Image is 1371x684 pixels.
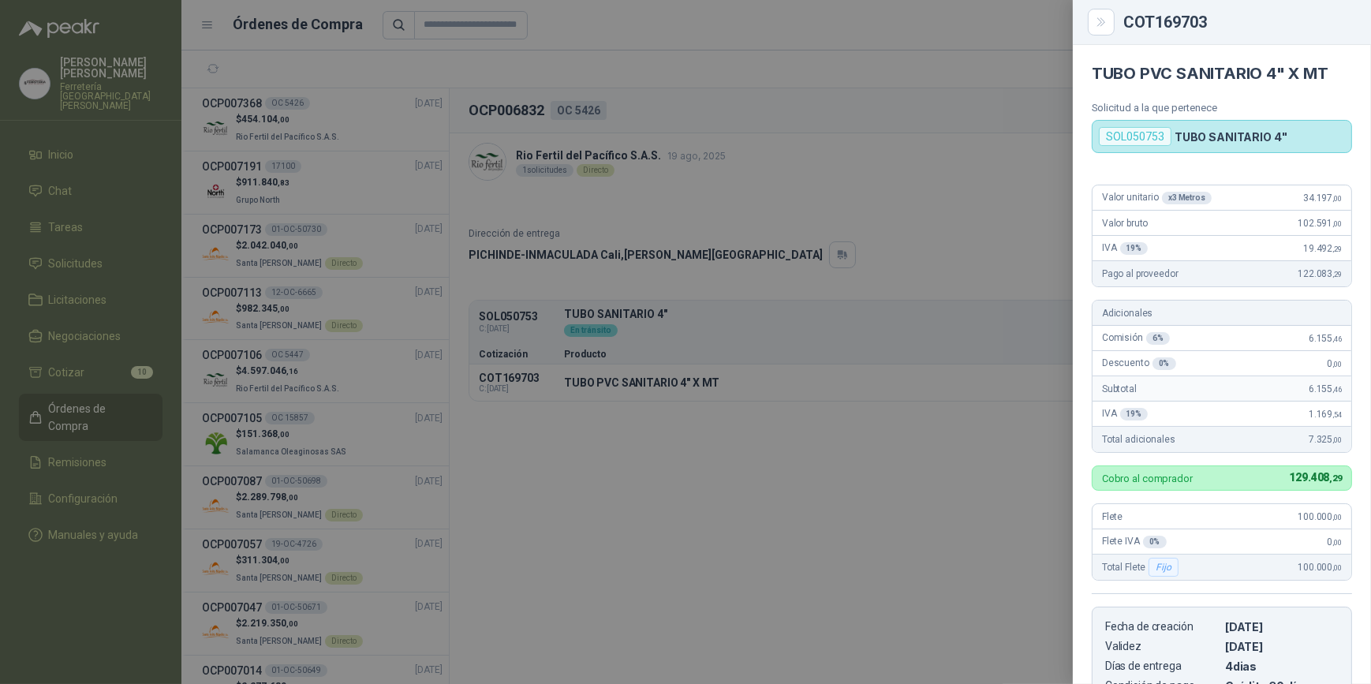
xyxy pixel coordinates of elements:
[1332,563,1342,572] span: ,00
[1332,435,1342,444] span: ,00
[1328,536,1342,548] span: 0
[1225,660,1339,673] p: 4 dias
[1225,640,1339,653] p: [DATE]
[1298,218,1342,229] span: 102.591
[1105,640,1219,653] p: Validez
[1332,270,1342,278] span: ,29
[1099,127,1171,146] div: SOL050753
[1309,434,1342,445] span: 7.325
[1332,194,1342,203] span: ,00
[1175,130,1287,144] p: TUBO SANITARIO 4"
[1329,473,1342,484] span: ,29
[1102,218,1148,229] span: Valor bruto
[1332,360,1342,368] span: ,00
[1093,301,1351,326] div: Adicionales
[1093,427,1351,452] div: Total adicionales
[1298,268,1342,279] span: 122.083
[1309,409,1342,420] span: 1.169
[1123,14,1352,30] div: COT169703
[1102,357,1176,370] span: Descuento
[1102,536,1167,548] span: Flete IVA
[1143,536,1167,548] div: 0 %
[1303,192,1342,204] span: 34.197
[1146,332,1170,345] div: 6 %
[1332,538,1342,547] span: ,00
[1102,408,1148,420] span: IVA
[1309,333,1342,344] span: 6.155
[1152,357,1176,370] div: 0 %
[1092,13,1111,32] button: Close
[1225,620,1339,634] p: [DATE]
[1102,383,1137,394] span: Subtotal
[1105,660,1219,673] p: Días de entrega
[1092,64,1352,83] h4: TUBO PVC SANITARIO 4" X MT
[1162,192,1212,204] div: x 3 Metros
[1298,511,1342,522] span: 100.000
[1102,192,1212,204] span: Valor unitario
[1102,332,1170,345] span: Comisión
[1328,358,1342,369] span: 0
[1303,243,1342,254] span: 19.492
[1332,410,1342,419] span: ,54
[1092,102,1352,114] p: Solicitud a la que pertenece
[1309,383,1342,394] span: 6.155
[1149,558,1178,577] div: Fijo
[1102,473,1193,484] p: Cobro al comprador
[1332,335,1342,343] span: ,46
[1102,558,1182,577] span: Total Flete
[1120,408,1149,420] div: 19 %
[1105,620,1219,634] p: Fecha de creación
[1102,268,1179,279] span: Pago al proveedor
[1289,471,1342,484] span: 129.408
[1102,511,1123,522] span: Flete
[1332,385,1342,394] span: ,46
[1120,242,1149,255] div: 19 %
[1102,242,1148,255] span: IVA
[1298,562,1342,573] span: 100.000
[1332,245,1342,253] span: ,29
[1332,219,1342,228] span: ,00
[1332,513,1342,521] span: ,00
